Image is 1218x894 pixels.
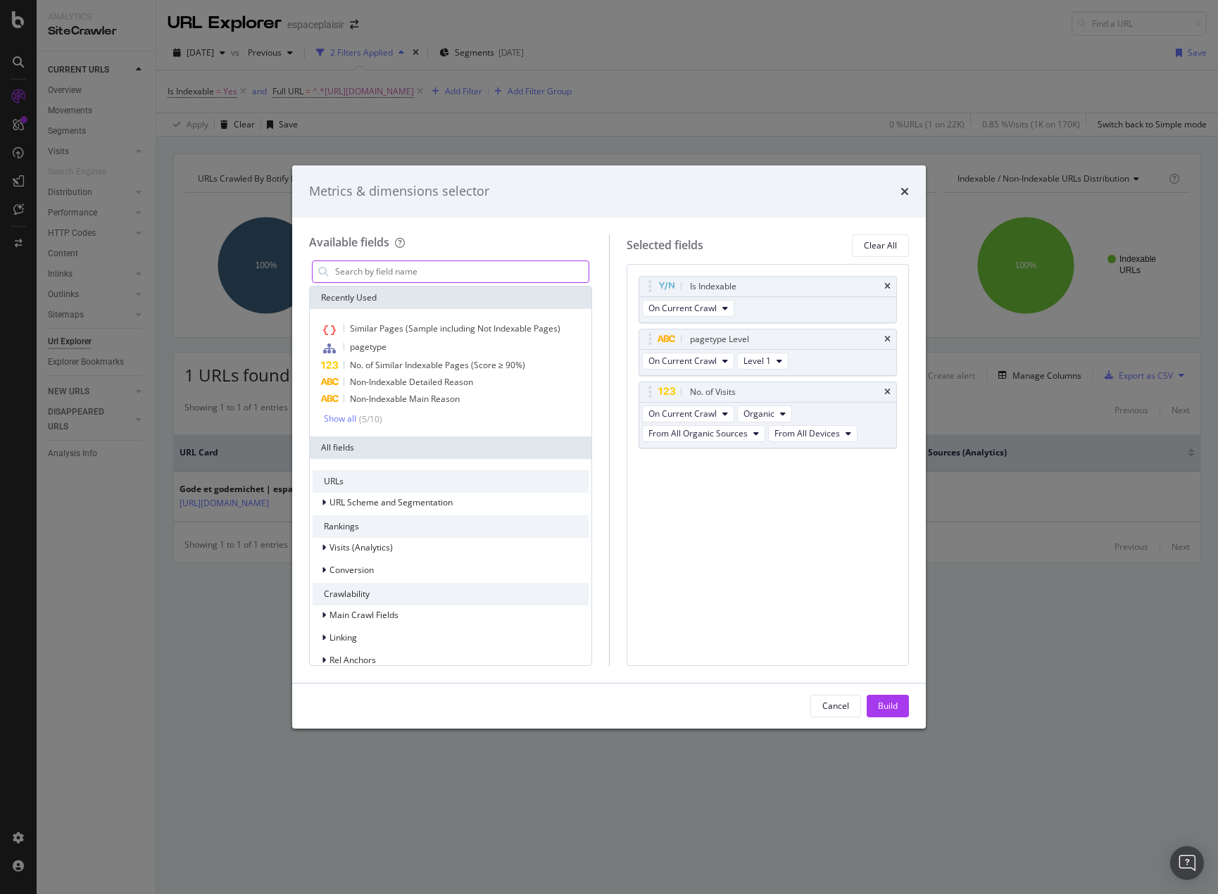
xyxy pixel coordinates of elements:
[350,393,460,405] span: Non-Indexable Main Reason
[627,237,703,253] div: Selected fields
[852,234,909,257] button: Clear All
[356,413,382,425] div: ( 5 / 10 )
[743,355,771,367] span: Level 1
[884,388,891,396] div: times
[743,408,774,420] span: Organic
[350,322,560,334] span: Similar Pages (Sample including Not Indexable Pages)
[292,165,926,729] div: modal
[900,182,909,201] div: times
[884,335,891,344] div: times
[642,300,734,317] button: On Current Crawl
[329,541,393,553] span: Visits (Analytics)
[774,427,840,439] span: From All Devices
[690,385,736,399] div: No. of Visits
[329,609,398,621] span: Main Crawl Fields
[309,234,389,250] div: Available fields
[648,427,748,439] span: From All Organic Sources
[313,515,589,538] div: Rankings
[648,408,717,420] span: On Current Crawl
[737,353,789,370] button: Level 1
[329,496,453,508] span: URL Scheme and Segmentation
[648,302,717,314] span: On Current Crawl
[639,276,898,323] div: Is IndexabletimesOn Current Crawl
[310,287,591,309] div: Recently Used
[639,382,898,448] div: No. of VisitstimesOn Current CrawlOrganicFrom All Organic SourcesFrom All Devices
[867,695,909,717] button: Build
[690,332,749,346] div: pagetype Level
[350,376,473,388] span: Non-Indexable Detailed Reason
[350,341,387,353] span: pagetype
[822,700,849,712] div: Cancel
[329,564,374,576] span: Conversion
[329,654,376,666] span: Rel Anchors
[350,359,525,371] span: No. of Similar Indexable Pages (Score ≥ 90%)
[737,405,792,422] button: Organic
[864,239,897,251] div: Clear All
[639,329,898,376] div: pagetype LeveltimesOn Current CrawlLevel 1
[313,583,589,605] div: Crawlability
[313,470,589,493] div: URLs
[878,700,898,712] div: Build
[334,261,589,282] input: Search by field name
[310,436,591,459] div: All fields
[1170,846,1204,880] div: Open Intercom Messenger
[324,414,356,424] div: Show all
[648,355,717,367] span: On Current Crawl
[810,695,861,717] button: Cancel
[642,353,734,370] button: On Current Crawl
[642,405,734,422] button: On Current Crawl
[309,182,489,201] div: Metrics & dimensions selector
[768,425,858,442] button: From All Devices
[642,425,765,442] button: From All Organic Sources
[329,631,357,643] span: Linking
[690,279,736,294] div: Is Indexable
[884,282,891,291] div: times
